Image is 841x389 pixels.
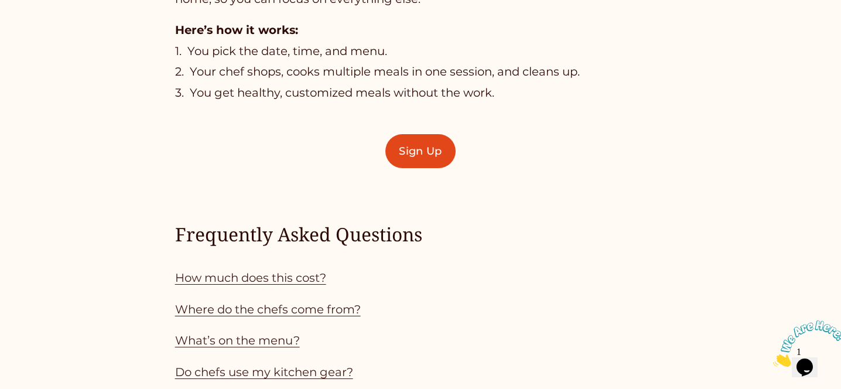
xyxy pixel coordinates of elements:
a: Sign Up [385,134,456,168]
img: Chat attention grabber [5,5,77,51]
a: Where do the chefs come from? [175,302,361,316]
p: 1. You pick the date, time, and menu. 2. Your chef shops, cooks multiple meals in one session, an... [175,20,666,103]
a: What’s on the menu? [175,333,300,347]
h4: Frequently Asked Questions [175,221,666,247]
span: 1 [5,5,9,15]
a: Do chefs use my kitchen gear? [175,365,353,379]
a: How much does this cost? [175,271,326,285]
strong: Here’s how it works: [175,23,298,37]
iframe: chat widget [768,316,841,371]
